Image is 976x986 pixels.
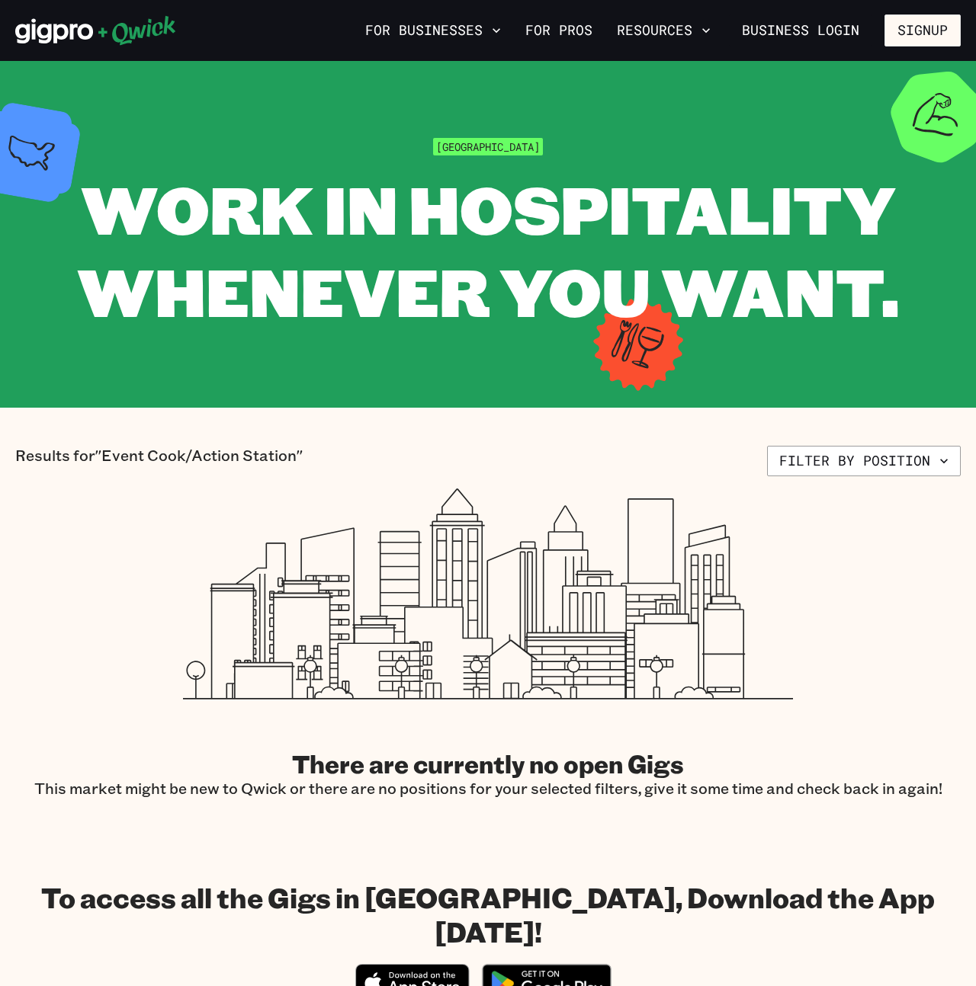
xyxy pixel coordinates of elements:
h1: To access all the Gigs in [GEOGRAPHIC_DATA], Download the App [DATE]! [15,880,961,949]
button: For Businesses [359,18,507,43]
span: [GEOGRAPHIC_DATA] [433,138,543,155]
span: WORK IN HOSPITALITY WHENEVER YOU WANT. [77,165,899,335]
p: Results for "Event Cook/Action Station" [15,446,303,476]
button: Filter by position [767,446,961,476]
p: This market might be new to Qwick or there are no positions for your selected filters, give it so... [34,779,942,798]
a: For Pros [519,18,599,43]
a: Business Login [729,14,872,46]
h2: There are currently no open Gigs [34,748,942,779]
button: Resources [611,18,717,43]
button: Signup [884,14,961,46]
